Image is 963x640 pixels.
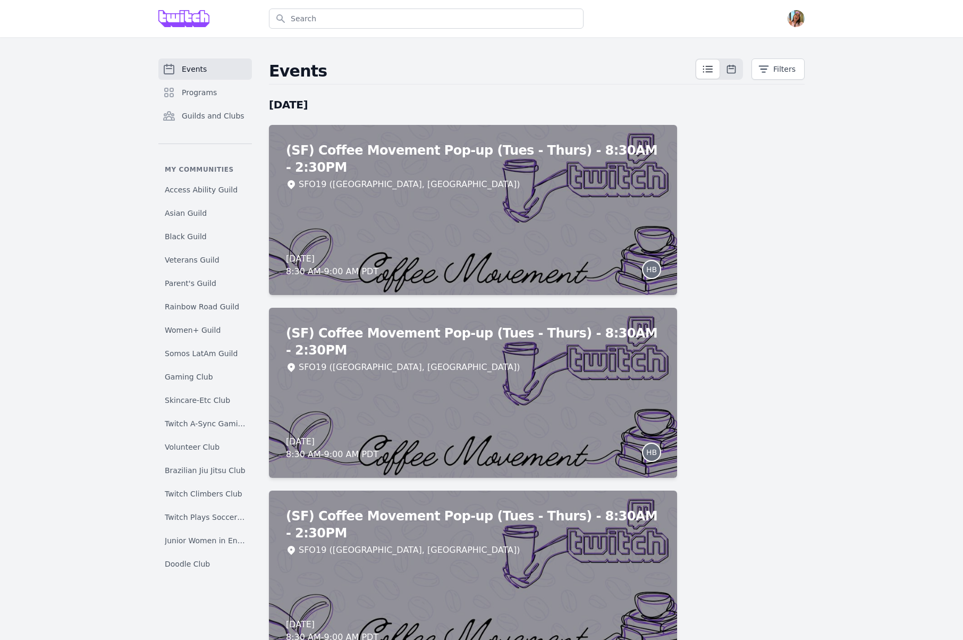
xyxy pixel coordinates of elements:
p: My communities [158,165,252,174]
a: Gaming Club [158,367,252,386]
a: Veterans Guild [158,250,252,270]
a: Brazilian Jiu Jitsu Club [158,461,252,480]
span: Black Guild [165,231,207,242]
span: Access Ability Guild [165,184,238,195]
a: Junior Women in Engineering Club [158,531,252,550]
span: Programs [182,87,217,98]
button: Filters [751,58,805,80]
a: (SF) Coffee Movement Pop-up (Tues - Thurs) - 8:30AM - 2:30PMSFO19 ([GEOGRAPHIC_DATA], [GEOGRAPHIC... [269,125,677,295]
input: Search [269,9,584,29]
div: SFO19 ([GEOGRAPHIC_DATA], [GEOGRAPHIC_DATA]) [299,544,520,557]
div: [DATE] 8:30 AM - 9:00 AM PDT [286,435,378,461]
span: Women+ Guild [165,325,221,335]
span: Brazilian Jiu Jitsu Club [165,465,246,476]
span: Skincare-Etc Club [165,395,230,406]
div: [DATE] 8:30 AM - 9:00 AM PDT [286,252,378,278]
a: Asian Guild [158,204,252,223]
span: Twitch Plays Soccer Club [165,512,246,523]
span: Parent's Guild [165,278,216,289]
a: Volunteer Club [158,437,252,457]
div: SFO19 ([GEOGRAPHIC_DATA], [GEOGRAPHIC_DATA]) [299,361,520,374]
a: Twitch A-Sync Gaming (TAG) Club [158,414,252,433]
img: Grove [158,10,209,27]
span: Gaming Club [165,372,213,382]
a: Events [158,58,252,80]
h2: [DATE] [269,97,677,112]
span: Twitch A-Sync Gaming (TAG) Club [165,418,246,429]
a: Parent's Guild [158,274,252,293]
span: Guilds and Clubs [182,111,244,121]
span: HB [646,266,657,273]
span: Doodle Club [165,559,210,569]
span: Veterans Guild [165,255,219,265]
a: Guilds and Clubs [158,105,252,127]
span: Volunteer Club [165,442,219,452]
a: Skincare-Etc Club [158,391,252,410]
a: Twitch Plays Soccer Club [158,508,252,527]
span: Rainbow Road Guild [165,301,239,312]
a: Rainbow Road Guild [158,297,252,316]
span: Junior Women in Engineering Club [165,535,246,546]
a: Writers Club [158,578,252,597]
h2: (SF) Coffee Movement Pop-up (Tues - Thurs) - 8:30AM - 2:30PM [286,142,660,176]
div: SFO19 ([GEOGRAPHIC_DATA], [GEOGRAPHIC_DATA]) [299,178,520,191]
a: Somos LatAm Guild [158,344,252,363]
a: Access Ability Guild [158,180,252,199]
a: Doodle Club [158,554,252,574]
span: Events [182,64,207,74]
span: Asian Guild [165,208,207,218]
h2: (SF) Coffee Movement Pop-up (Tues - Thurs) - 8:30AM - 2:30PM [286,325,660,359]
span: HB [646,449,657,456]
h2: (SF) Coffee Movement Pop-up (Tues - Thurs) - 8:30AM - 2:30PM [286,508,660,542]
span: Somos LatAm Guild [165,348,238,359]
a: Twitch Climbers Club [158,484,252,503]
span: Twitch Climbers Club [165,489,242,499]
a: Women+ Guild [158,321,252,340]
a: (SF) Coffee Movement Pop-up (Tues - Thurs) - 8:30AM - 2:30PMSFO19 ([GEOGRAPHIC_DATA], [GEOGRAPHIC... [269,308,677,478]
h2: Events [269,62,695,81]
nav: Sidebar [158,58,252,582]
a: Black Guild [158,227,252,246]
a: Programs [158,82,252,103]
